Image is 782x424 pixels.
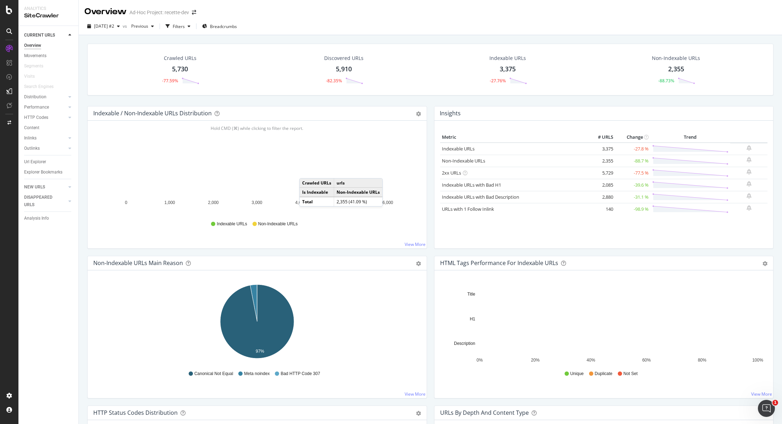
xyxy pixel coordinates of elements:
[24,32,66,39] a: CURRENT URLS
[747,157,752,163] div: bell-plus
[587,358,595,363] text: 40%
[489,55,526,62] div: Indexable URLs
[615,143,650,155] td: -27.8 %
[334,197,383,206] td: 2,355 (41.09 %)
[490,78,506,84] div: -27.76%
[208,200,218,205] text: 2,000
[295,200,306,205] text: 4,000
[668,65,684,74] div: 2,355
[93,110,212,117] div: Indexable / Non-Indexable URLs Distribution
[467,292,475,297] text: Title
[615,167,650,179] td: -77.5 %
[24,52,73,60] a: Movements
[440,282,768,364] svg: A chart.
[24,83,54,90] div: Search Engines
[24,52,46,60] div: Movements
[650,132,730,143] th: Trend
[93,259,183,266] div: Non-Indexable URLs Main Reason
[162,78,178,84] div: -77.59%
[24,42,41,49] div: Overview
[123,23,128,29] span: vs
[24,104,66,111] a: Performance
[587,132,615,143] th: # URLS
[652,55,700,62] div: Non-Indexable URLs
[163,21,193,32] button: Filters
[336,65,352,74] div: 5,910
[24,145,40,152] div: Outlinks
[24,194,60,209] div: DISAPPEARED URLS
[256,349,264,354] text: 97%
[93,409,178,416] div: HTTP Status Codes Distribution
[615,179,650,191] td: -39.6 %
[24,83,61,90] a: Search Engines
[747,145,752,151] div: bell-plus
[762,261,767,266] div: gear
[24,114,66,121] a: HTTP Codes
[84,6,127,18] div: Overview
[24,32,55,39] div: CURRENT URLS
[752,358,763,363] text: 100%
[587,155,615,167] td: 2,355
[442,145,475,152] a: Indexable URLs
[405,391,426,397] a: View More
[24,104,49,111] div: Performance
[93,282,421,364] svg: A chart.
[698,358,706,363] text: 80%
[172,65,188,74] div: 5,730
[24,215,49,222] div: Analysis Info
[24,6,73,12] div: Analytics
[24,169,62,176] div: Explorer Bookmarks
[623,371,638,377] span: Not Set
[129,9,189,16] div: Ad-Hoc Project: recette-dev
[615,132,650,143] th: Change
[642,358,650,363] text: 60%
[24,73,35,80] div: Visits
[24,183,66,191] a: NEW URLS
[442,158,485,164] a: Non-Indexable URLs
[416,411,421,416] div: gear
[94,23,114,29] span: 2025 Aug. 26th #2
[128,21,157,32] button: Previous
[442,206,494,212] a: URLs with 1 Follow Inlink
[24,158,46,166] div: Url Explorer
[326,78,342,84] div: -82.35%
[382,200,393,205] text: 6,000
[587,143,615,155] td: 3,375
[615,203,650,215] td: -98.9 %
[440,132,587,143] th: Metric
[164,55,196,62] div: Crawled URLs
[454,341,475,346] text: Description
[24,93,46,101] div: Distribution
[173,23,185,29] div: Filters
[531,358,539,363] text: 20%
[324,55,364,62] div: Discovered URLs
[24,12,73,20] div: SiteCrawler
[300,188,334,197] td: Is Indexable
[570,371,584,377] span: Unique
[587,179,615,191] td: 2,085
[24,62,50,70] a: Segments
[217,221,247,227] span: Indexable URLs
[334,178,383,188] td: urls
[24,194,66,209] a: DISAPPEARED URLS
[24,124,39,132] div: Content
[587,167,615,179] td: 5,729
[192,10,196,15] div: arrow-right-arrow-left
[128,23,148,29] span: Previous
[258,221,298,227] span: Non-Indexable URLs
[758,400,775,417] iframe: Intercom live chat
[24,62,43,70] div: Segments
[24,42,73,49] a: Overview
[416,261,421,266] div: gear
[615,191,650,203] td: -31.1 %
[442,182,501,188] a: Indexable URLs with Bad H1
[470,316,475,321] text: H1
[24,124,73,132] a: Content
[24,114,48,121] div: HTTP Codes
[587,203,615,215] td: 140
[440,109,461,118] h4: Insights
[440,409,529,416] div: URLs by Depth and Content Type
[251,200,262,205] text: 3,000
